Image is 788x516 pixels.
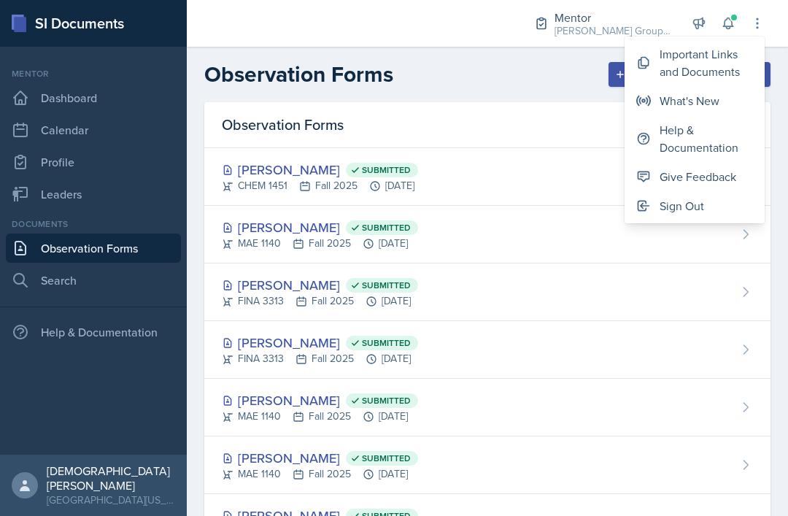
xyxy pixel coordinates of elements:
[625,115,765,162] button: Help & Documentation
[362,337,411,349] span: Submitted
[6,217,181,231] div: Documents
[362,395,411,407] span: Submitted
[555,23,671,39] div: [PERSON_NAME] Group / Fall 2025
[625,39,765,86] button: Important Links and Documents
[222,160,418,180] div: [PERSON_NAME]
[555,9,671,26] div: Mentor
[204,321,770,379] a: [PERSON_NAME] Submitted FINA 3313Fall 2025[DATE]
[6,115,181,145] a: Calendar
[204,148,770,206] a: [PERSON_NAME] Submitted CHEM 1451Fall 2025[DATE]
[660,168,736,185] div: Give Feedback
[222,351,418,366] div: FINA 3313 Fall 2025 [DATE]
[362,453,411,464] span: Submitted
[222,178,418,193] div: CHEM 1451 Fall 2025 [DATE]
[362,222,411,234] span: Submitted
[204,263,770,321] a: [PERSON_NAME] Submitted FINA 3313Fall 2025[DATE]
[222,466,418,482] div: MAE 1140 Fall 2025 [DATE]
[362,280,411,291] span: Submitted
[222,390,418,410] div: [PERSON_NAME]
[222,236,418,251] div: MAE 1140 Fall 2025 [DATE]
[204,436,770,494] a: [PERSON_NAME] Submitted MAE 1140Fall 2025[DATE]
[6,234,181,263] a: Observation Forms
[618,69,761,80] div: New Observation Form
[222,217,418,237] div: [PERSON_NAME]
[625,162,765,191] button: Give Feedback
[6,147,181,177] a: Profile
[204,61,393,88] h2: Observation Forms
[625,191,765,220] button: Sign Out
[6,180,181,209] a: Leaders
[6,83,181,112] a: Dashboard
[660,45,753,80] div: Important Links and Documents
[6,317,181,347] div: Help & Documentation
[222,448,418,468] div: [PERSON_NAME]
[204,379,770,436] a: [PERSON_NAME] Submitted MAE 1140Fall 2025[DATE]
[362,164,411,176] span: Submitted
[204,206,770,263] a: [PERSON_NAME] Submitted MAE 1140Fall 2025[DATE]
[6,67,181,80] div: Mentor
[204,102,770,148] div: Observation Forms
[222,333,418,353] div: [PERSON_NAME]
[47,463,175,493] div: [DEMOGRAPHIC_DATA][PERSON_NAME]
[660,92,719,109] div: What's New
[47,493,175,507] div: [GEOGRAPHIC_DATA][US_STATE]
[222,409,418,424] div: MAE 1140 Fall 2025 [DATE]
[660,197,704,215] div: Sign Out
[625,86,765,115] button: What's New
[222,275,418,295] div: [PERSON_NAME]
[660,121,753,156] div: Help & Documentation
[6,266,181,295] a: Search
[222,293,418,309] div: FINA 3313 Fall 2025 [DATE]
[609,62,770,87] button: New Observation Form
